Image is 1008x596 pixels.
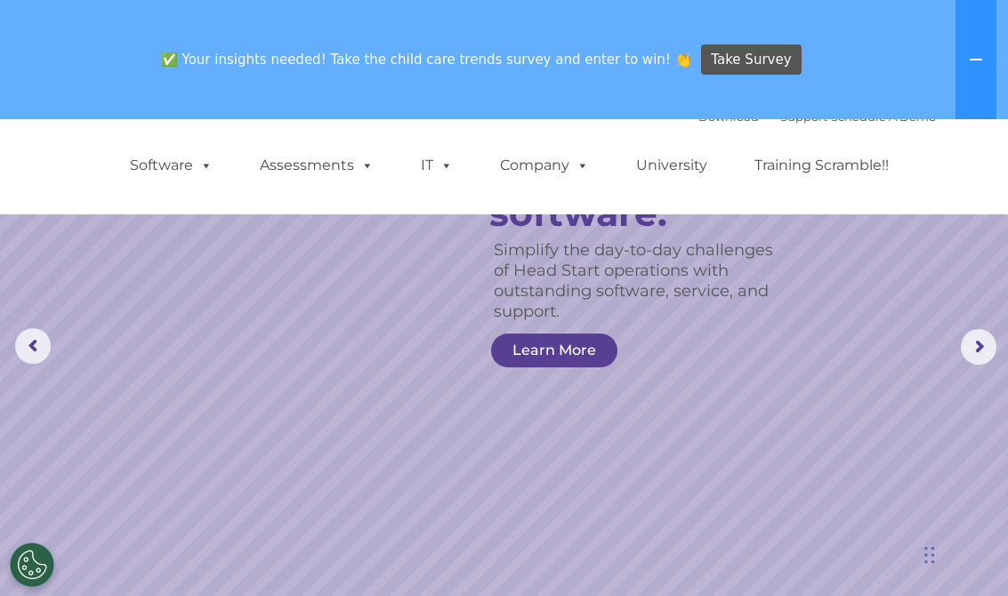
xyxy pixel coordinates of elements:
a: University [618,148,725,183]
span: Take Survey [711,44,791,76]
span: ✅ Your insights needed! Take the child care trends survey and enter to win! 👏 [154,42,698,77]
a: Company [482,148,607,183]
rs-layer: Simplify the day-to-day challenges of Head Start operations with outstanding software, service, a... [494,240,789,322]
a: Learn More [491,334,617,367]
button: Cookies Settings [10,543,54,587]
a: Training Scramble!! [737,148,907,183]
div: Drag [924,528,935,582]
a: Take Survey [701,44,802,76]
a: Software [112,148,230,183]
a: IT [403,148,471,183]
iframe: Chat Widget [708,404,1008,596]
rs-layer: The ORIGINAL Head Start software. [489,117,804,232]
a: Assessments [242,148,391,183]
